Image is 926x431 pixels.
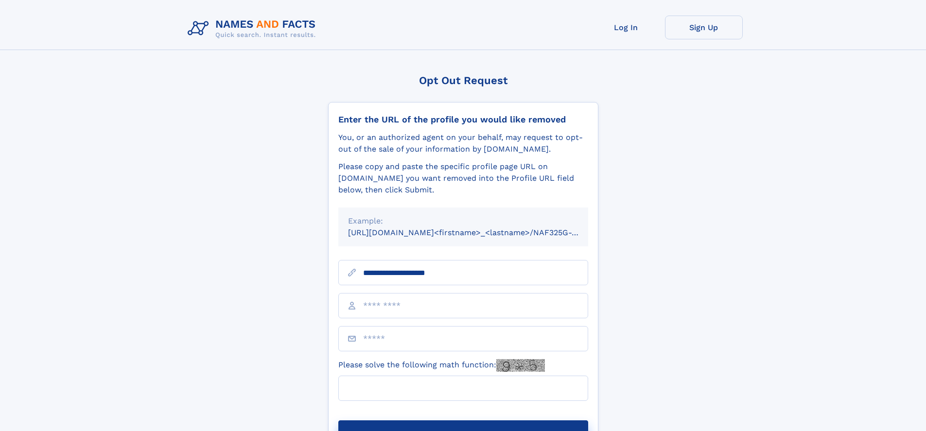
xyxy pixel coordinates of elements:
label: Please solve the following math function: [338,359,545,372]
div: Enter the URL of the profile you would like removed [338,114,588,125]
a: Sign Up [665,16,743,39]
img: Logo Names and Facts [184,16,324,42]
small: [URL][DOMAIN_NAME]<firstname>_<lastname>/NAF325G-xxxxxxxx [348,228,607,237]
div: Please copy and paste the specific profile page URL on [DOMAIN_NAME] you want removed into the Pr... [338,161,588,196]
div: Example: [348,215,578,227]
a: Log In [587,16,665,39]
div: You, or an authorized agent on your behalf, may request to opt-out of the sale of your informatio... [338,132,588,155]
div: Opt Out Request [328,74,598,86]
